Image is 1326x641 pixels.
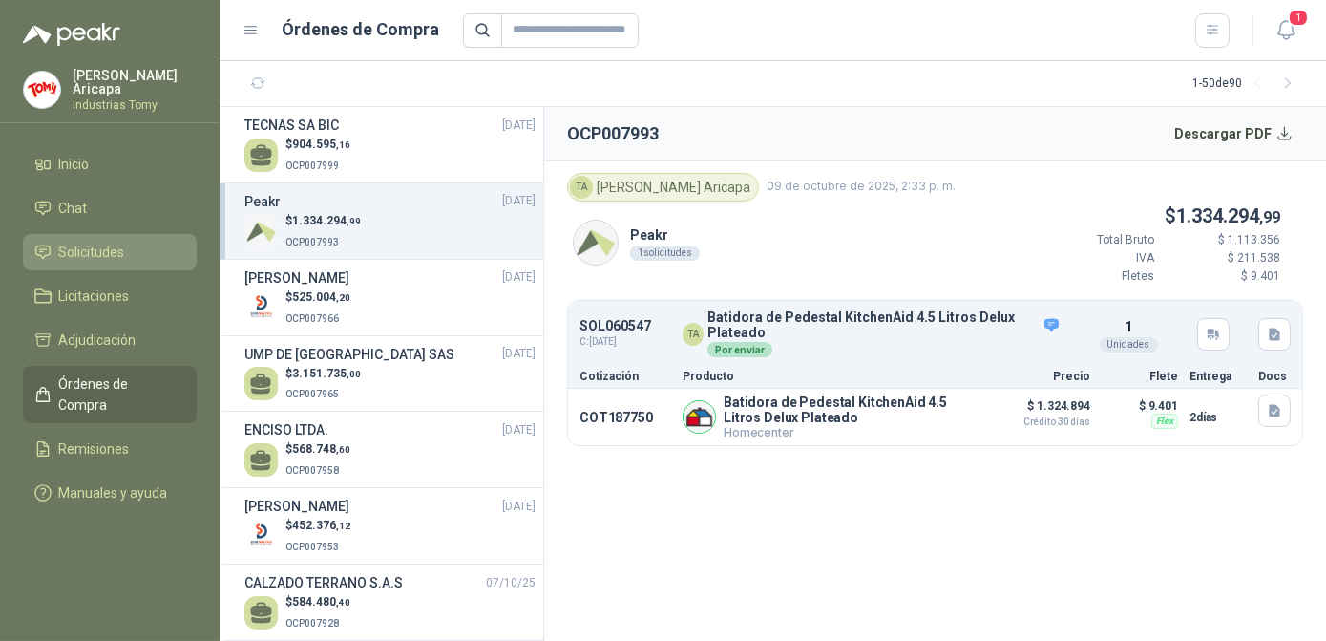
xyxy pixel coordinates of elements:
[1165,115,1304,153] button: Descargar PDF
[285,618,339,629] span: OCP007928
[724,395,983,425] p: Batidora de Pedestal KitchenAid 4.5 Litros Delux Plateado
[244,344,454,365] h3: UMP DE [GEOGRAPHIC_DATA] SAS
[23,322,197,358] a: Adjudicación
[285,160,339,171] span: OCP007999
[244,191,281,212] h3: Peakr
[683,371,983,382] p: Producto
[244,344,536,404] a: UMP DE [GEOGRAPHIC_DATA] SAS[DATE] $3.151.735,00OCP007965
[73,69,197,96] p: [PERSON_NAME] Aricapa
[724,425,983,439] p: Homecenter
[995,395,1090,427] p: $ 1.324.894
[285,365,361,383] p: $
[285,237,339,247] span: OCP007993
[347,369,361,379] span: ,00
[244,115,339,136] h3: TECNAS SA BIC
[59,374,179,416] span: Órdenes de Compra
[73,99,197,111] p: Industrias Tomy
[244,496,349,517] h3: [PERSON_NAME]
[59,482,168,503] span: Manuales y ayuda
[285,313,339,324] span: OCP007966
[683,323,704,346] div: TA
[244,572,536,632] a: CALZADO TERRANO S.A.S07/10/25 $584.480,40OCP007928
[1102,395,1178,417] p: $ 9.401
[292,595,350,609] span: 584.480
[285,389,339,399] span: OCP007965
[244,419,328,440] h3: ENCISO LTDA.
[23,278,197,314] a: Licitaciones
[579,319,651,333] p: SOL060547
[244,191,536,251] a: Peakr[DATE] Company Logo$1.334.294,99OCP007993
[707,342,772,357] div: Por enviar
[244,267,349,288] h3: [PERSON_NAME]
[285,517,350,535] p: $
[59,330,137,351] span: Adjudicación
[1102,371,1178,382] p: Flete
[1189,406,1247,429] p: 2 días
[292,442,350,456] span: 568.748
[244,291,278,325] img: Company Logo
[707,310,1060,340] p: Batidora de Pedestal KitchenAid 4.5 Litros Delux Plateado
[502,421,536,439] span: [DATE]
[502,498,536,516] span: [DATE]
[283,16,440,43] h1: Órdenes de Compra
[244,572,403,593] h3: CALZADO TERRANO S.A.S
[1040,202,1280,231] p: $
[502,268,536,287] span: [DATE]
[59,154,90,175] span: Inicio
[630,224,700,246] p: Peakr
[1259,208,1280,226] span: ,99
[23,366,197,423] a: Órdenes de Compra
[1288,9,1309,27] span: 1
[1269,13,1303,48] button: 1
[336,292,350,303] span: ,20
[579,371,671,382] p: Cotización
[285,593,350,611] p: $
[23,146,197,182] a: Inicio
[285,465,339,476] span: OCP007958
[336,139,350,150] span: ,16
[23,234,197,270] a: Solicitudes
[574,221,618,265] img: Company Logo
[1040,231,1154,249] p: Total Bruto
[292,519,350,532] span: 452.376
[486,574,536,592] span: 07/10/25
[1151,414,1178,429] div: Flex
[292,290,350,304] span: 525.004
[1040,249,1154,267] p: IVA
[502,192,536,210] span: [DATE]
[292,367,361,380] span: 3.151.735
[285,440,350,459] p: $
[1176,204,1280,227] span: 1.334.294
[24,72,60,108] img: Company Logo
[285,542,339,552] span: OCP007953
[292,214,361,227] span: 1.334.294
[1100,337,1158,353] div: Unidades
[285,288,350,307] p: $
[630,246,700,261] div: 1 solicitudes
[1040,267,1154,286] p: Fletes
[244,267,536,328] a: [PERSON_NAME][DATE] Company Logo$525.004,20OCP007966
[1192,69,1303,99] div: 1 - 50 de 90
[23,23,120,46] img: Logo peakr
[347,216,361,226] span: ,99
[23,190,197,226] a: Chat
[23,431,197,467] a: Remisiones
[336,597,350,608] span: ,40
[995,371,1090,382] p: Precio
[285,136,350,154] p: $
[567,120,659,147] h2: OCP007993
[336,444,350,455] span: ,60
[567,173,759,202] div: [PERSON_NAME] Aricapa
[59,198,88,219] span: Chat
[23,475,197,511] a: Manuales y ayuda
[59,286,130,307] span: Licitaciones
[292,138,350,151] span: 904.595
[244,520,278,553] img: Company Logo
[285,212,361,230] p: $
[1189,371,1247,382] p: Entrega
[244,496,536,556] a: [PERSON_NAME][DATE] Company Logo$452.376,12OCP007953
[244,115,536,175] a: TECNAS SA BIC[DATE] $904.595,16OCP007999
[684,401,715,433] img: Company Logo
[767,178,956,196] span: 09 de octubre de 2025, 2:33 p. m.
[244,215,278,248] img: Company Logo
